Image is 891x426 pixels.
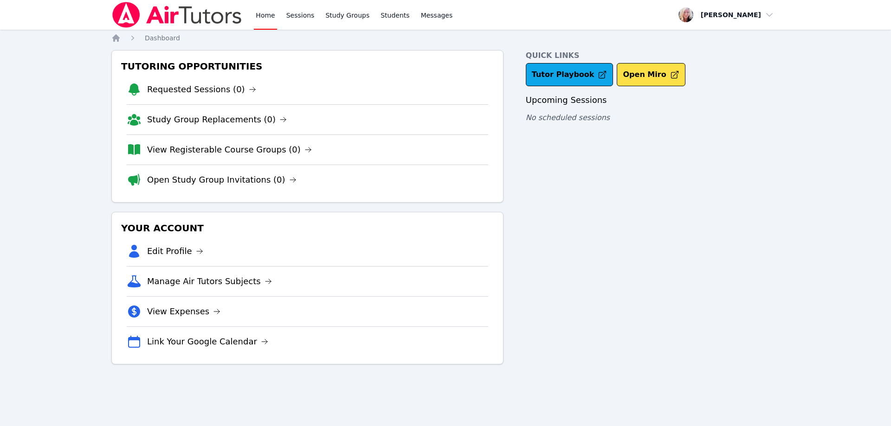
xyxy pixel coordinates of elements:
[526,63,613,86] a: Tutor Playbook
[526,94,780,107] h3: Upcoming Sessions
[526,113,610,122] span: No scheduled sessions
[111,33,780,43] nav: Breadcrumb
[119,58,496,75] h3: Tutoring Opportunities
[111,2,243,28] img: Air Tutors
[526,50,780,61] h4: Quick Links
[145,33,180,43] a: Dashboard
[145,34,180,42] span: Dashboard
[147,113,287,126] a: Study Group Replacements (0)
[147,83,256,96] a: Requested Sessions (0)
[617,63,685,86] button: Open Miro
[421,11,453,20] span: Messages
[147,245,203,258] a: Edit Profile
[147,335,268,348] a: Link Your Google Calendar
[147,305,220,318] a: View Expenses
[147,275,272,288] a: Manage Air Tutors Subjects
[147,173,297,186] a: Open Study Group Invitations (0)
[119,220,496,236] h3: Your Account
[147,143,312,156] a: View Registerable Course Groups (0)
